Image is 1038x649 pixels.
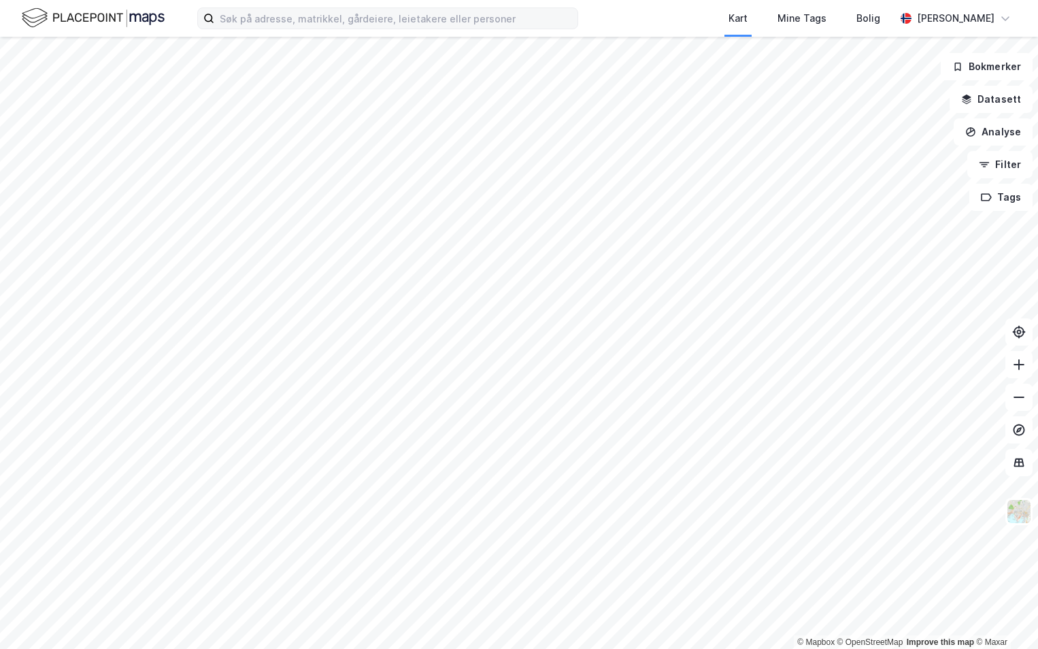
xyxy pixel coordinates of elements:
[729,10,748,27] div: Kart
[967,151,1033,178] button: Filter
[214,8,577,29] input: Søk på adresse, matrikkel, gårdeiere, leietakere eller personer
[941,53,1033,80] button: Bokmerker
[917,10,994,27] div: [PERSON_NAME]
[970,584,1038,649] iframe: Chat Widget
[797,637,835,647] a: Mapbox
[856,10,880,27] div: Bolig
[22,6,165,30] img: logo.f888ab2527a4732fd821a326f86c7f29.svg
[837,637,903,647] a: OpenStreetMap
[950,86,1033,113] button: Datasett
[969,184,1033,211] button: Tags
[907,637,974,647] a: Improve this map
[1006,499,1032,525] img: Z
[954,118,1033,146] button: Analyse
[777,10,826,27] div: Mine Tags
